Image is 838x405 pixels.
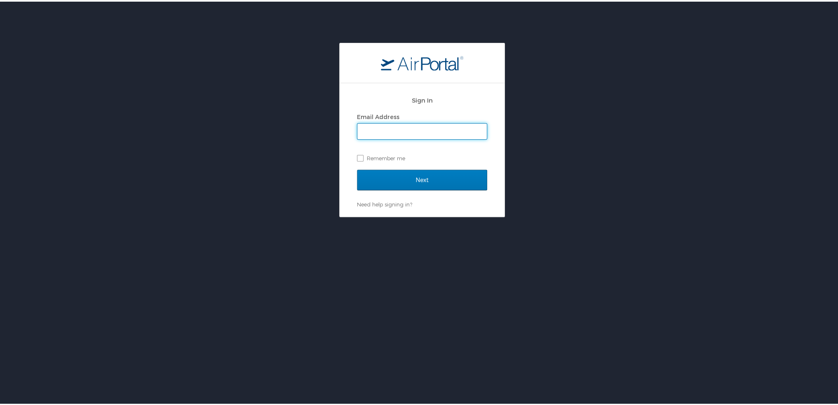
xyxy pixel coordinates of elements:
[357,168,487,189] input: Next
[357,112,399,119] label: Email Address
[357,199,412,206] a: Need help signing in?
[357,150,487,163] label: Remember me
[357,94,487,103] h2: Sign In
[381,54,463,69] img: logo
